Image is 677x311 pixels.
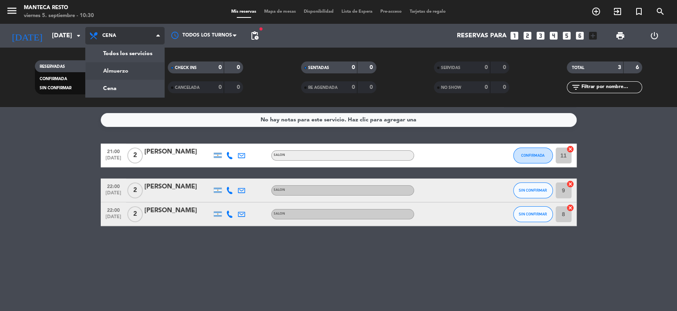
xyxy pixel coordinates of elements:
[406,10,450,14] span: Tarjetas de regalo
[441,66,460,70] span: SERVIDAS
[40,86,71,90] span: SIN CONFIRMAR
[86,80,164,97] a: Cena
[127,182,143,198] span: 2
[86,62,164,80] a: Almuerzo
[562,31,572,41] i: looks_5
[24,4,94,12] div: Manteca Resto
[566,204,574,212] i: cancel
[40,65,65,69] span: RESERVADAS
[370,84,374,90] strong: 0
[274,212,285,215] span: SALON
[513,206,553,222] button: SIN CONFIRMAR
[613,7,622,16] i: exit_to_app
[485,65,488,70] strong: 0
[86,45,164,62] a: Todos los servicios
[127,148,143,163] span: 2
[376,10,406,14] span: Pre-acceso
[572,66,584,70] span: TOTAL
[274,188,285,192] span: SALON
[509,31,520,41] i: looks_one
[219,65,222,70] strong: 0
[636,65,641,70] strong: 6
[513,148,553,163] button: CONFIRMADA
[102,33,116,38] span: Cena
[656,7,665,16] i: search
[485,84,488,90] strong: 0
[571,83,580,92] i: filter_list
[40,77,67,81] span: CONFIRMADA
[104,181,123,190] span: 22:00
[521,153,545,157] span: CONFIRMADA
[457,32,506,40] span: Reservas para
[144,205,212,216] div: [PERSON_NAME]
[300,10,338,14] span: Disponibilidad
[649,31,659,40] i: power_settings_new
[237,65,242,70] strong: 0
[308,86,338,90] span: RE AGENDADA
[338,10,376,14] span: Lista de Espera
[175,86,199,90] span: CANCELADA
[144,182,212,192] div: [PERSON_NAME]
[522,31,533,41] i: looks_two
[250,31,259,40] span: pending_actions
[580,83,642,92] input: Filtrar por nombre...
[104,146,123,155] span: 21:00
[104,155,123,165] span: [DATE]
[535,31,546,41] i: looks_3
[104,205,123,214] span: 22:00
[6,27,48,44] i: [DATE]
[127,206,143,222] span: 2
[566,145,574,153] i: cancel
[227,10,260,14] span: Mis reservas
[502,84,507,90] strong: 0
[513,182,553,198] button: SIN CONFIRMAR
[566,180,574,188] i: cancel
[260,10,300,14] span: Mapa de mesas
[308,66,329,70] span: SENTADAS
[549,31,559,41] i: looks_4
[634,7,644,16] i: turned_in_not
[618,65,621,70] strong: 3
[6,5,18,19] button: menu
[352,65,355,70] strong: 0
[274,154,285,157] span: SALON
[175,66,197,70] span: CHECK INS
[637,24,671,48] div: LOG OUT
[616,31,625,40] span: print
[104,214,123,223] span: [DATE]
[104,190,123,200] span: [DATE]
[441,86,461,90] span: NO SHOW
[74,31,83,40] i: arrow_drop_down
[144,147,212,157] div: [PERSON_NAME]
[24,12,94,20] div: viernes 5. septiembre - 10:30
[591,7,601,16] i: add_circle_outline
[6,5,18,17] i: menu
[370,65,374,70] strong: 0
[502,65,507,70] strong: 0
[575,31,585,41] i: looks_6
[261,115,416,125] div: No hay notas para este servicio. Haz clic para agregar una
[259,27,263,31] span: fiber_manual_record
[237,84,242,90] strong: 0
[519,188,547,192] span: SIN CONFIRMAR
[219,84,222,90] strong: 0
[352,84,355,90] strong: 0
[519,212,547,216] span: SIN CONFIRMAR
[588,31,598,41] i: add_box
